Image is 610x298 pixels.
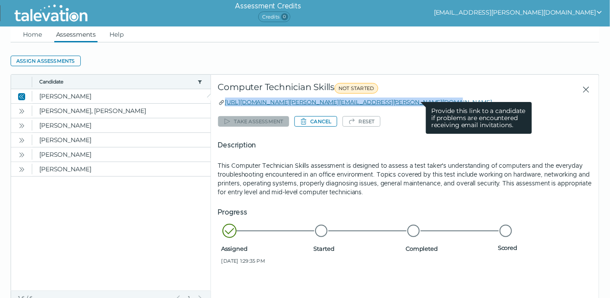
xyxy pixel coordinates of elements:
span: NOT STARTED [335,83,378,94]
span: Started [313,245,402,252]
cds-icon: Open [18,151,25,158]
button: Cancel [294,116,337,127]
clr-dg-cell: [PERSON_NAME] [32,89,211,103]
button: Close [16,91,27,102]
button: Open [16,164,27,174]
button: candidate filter [196,78,203,85]
cds-icon: Close [18,93,25,100]
clr-dg-cell: [PERSON_NAME] [32,147,211,162]
button: Open [16,149,27,160]
button: show user actions [434,7,603,18]
clr-tooltip-content: Provide this link to a candidate if problems are encountered receiving email invitations. [426,102,532,134]
cds-icon: Open [18,108,25,115]
a: Assessments [54,26,98,42]
clr-dg-cell: [PERSON_NAME] [32,162,211,176]
clr-dg-cell: [PERSON_NAME], [PERSON_NAME] [32,104,211,118]
button: Assign assessments [11,56,81,66]
cds-icon: Open [18,137,25,144]
a: Help [108,26,126,42]
a: [URL][DOMAIN_NAME][PERSON_NAME][EMAIL_ADDRESS][PERSON_NAME][DOMAIN_NAME] [225,98,493,106]
button: Reset [343,116,380,127]
span: Completed [406,245,494,252]
h5: Description [218,140,592,151]
button: Close [575,82,592,98]
p: This Computer Technician Skills assessment is designed to assess a test taker's understanding of ... [218,161,592,196]
span: [DATE] 1:29:35 PM [222,257,310,264]
button: Candidate [39,78,194,85]
span: Scored [498,244,587,251]
button: Open [16,106,27,116]
span: 0 [281,13,288,20]
img: Talevation_Logo_Transparent_white.png [11,2,91,24]
div: Computer Technician Skills [218,82,478,98]
button: Take assessment [218,116,289,127]
span: Credits [258,11,290,22]
span: Assigned [222,245,310,252]
clr-dg-cell: [PERSON_NAME] [32,118,211,132]
clr-dg-cell: [PERSON_NAME] [32,133,211,147]
h6: Assessment Credits [235,1,301,11]
cds-icon: Open [18,166,25,173]
button: Open [16,120,27,131]
cds-icon: Open [18,122,25,129]
h5: Progress [218,207,592,218]
button: Open [16,135,27,145]
a: Home [21,26,44,42]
